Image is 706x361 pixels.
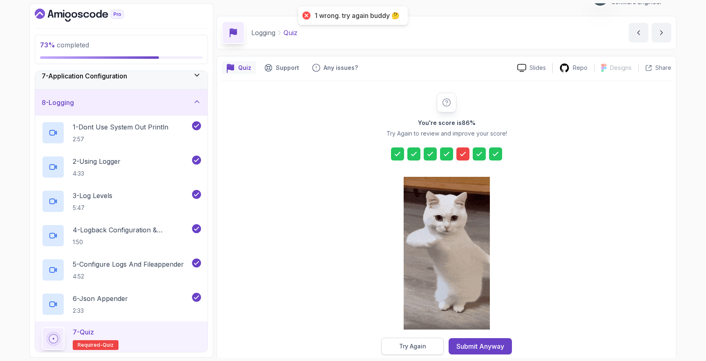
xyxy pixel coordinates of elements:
button: Try Again [381,338,444,355]
p: 7 - Quiz [73,327,94,337]
div: 1 wrong. try again buddy 🤔 [315,11,400,20]
p: 3 - Log Levels [73,191,112,201]
span: 73 % [40,41,55,49]
button: previous content [629,23,648,42]
p: 4:33 [73,169,121,178]
button: Feedback button [307,61,363,74]
p: Quiz [238,64,251,72]
button: 7-QuizRequired-quiz [42,327,201,350]
p: 4:52 [73,272,184,281]
p: Support [276,64,299,72]
h3: 8 - Logging [42,98,74,107]
p: Quiz [284,28,297,38]
span: quiz [103,342,114,348]
h3: 7 - Application Configuration [42,71,127,81]
button: 7-Application Configuration [35,63,208,89]
button: 1-Dont Use System Out Println2:57 [42,121,201,144]
span: completed [40,41,89,49]
p: Repo [573,64,588,72]
span: Required- [78,342,103,348]
a: Dashboard [35,9,143,22]
p: 6 - Json Appender [73,294,128,303]
button: 4-Logback Configuration & Appenders1:50 [42,224,201,247]
a: Repo [553,63,594,73]
p: Slides [529,64,546,72]
img: cool-cat [404,177,490,330]
p: Try Again to review and improve your score! [387,129,507,138]
div: Submit Anyway [456,341,504,351]
button: Support button [259,61,304,74]
p: 5:47 [73,204,112,212]
p: Any issues? [324,64,358,72]
p: 2:33 [73,307,128,315]
div: Try Again [399,342,426,350]
button: Share [638,64,671,72]
p: 1:50 [73,238,190,246]
p: 2:57 [73,135,168,143]
p: Logging [251,28,275,38]
button: 8-Logging [35,89,208,116]
button: Submit Anyway [449,338,512,354]
a: Slides [511,64,552,72]
button: 2-Using Logger4:33 [42,156,201,178]
p: 5 - Configure Logs And Fileappender [73,259,184,269]
button: 3-Log Levels5:47 [42,190,201,213]
h2: You're score is 86 % [418,119,476,127]
button: 6-Json Appender2:33 [42,293,201,316]
p: Designs [610,64,632,72]
p: 1 - Dont Use System Out Println [73,122,168,132]
button: quiz button [222,61,256,74]
p: 4 - Logback Configuration & Appenders [73,225,190,235]
button: 5-Configure Logs And Fileappender4:52 [42,258,201,281]
p: 2 - Using Logger [73,156,121,166]
button: next content [652,23,671,42]
p: Share [655,64,671,72]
